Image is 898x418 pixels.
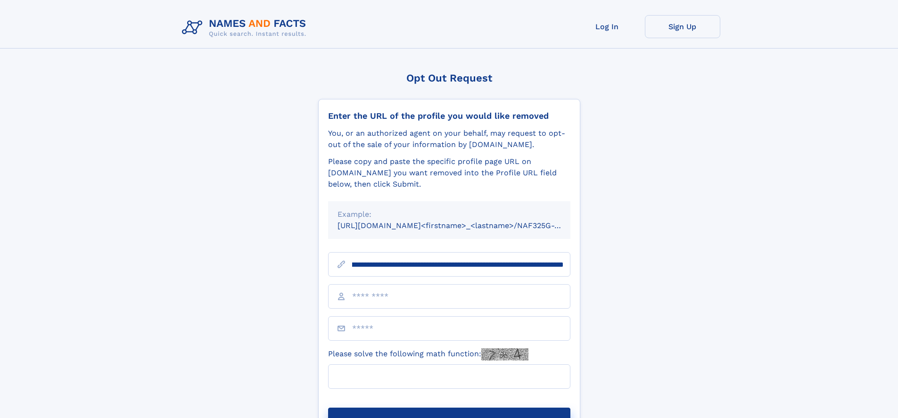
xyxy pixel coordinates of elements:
[338,209,561,220] div: Example:
[645,15,720,38] a: Sign Up
[318,72,580,84] div: Opt Out Request
[328,156,570,190] div: Please copy and paste the specific profile page URL on [DOMAIN_NAME] you want removed into the Pr...
[328,128,570,150] div: You, or an authorized agent on your behalf, may request to opt-out of the sale of your informatio...
[178,15,314,41] img: Logo Names and Facts
[328,348,528,361] label: Please solve the following math function:
[328,111,570,121] div: Enter the URL of the profile you would like removed
[338,221,588,230] small: [URL][DOMAIN_NAME]<firstname>_<lastname>/NAF325G-xxxxxxxx
[569,15,645,38] a: Log In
